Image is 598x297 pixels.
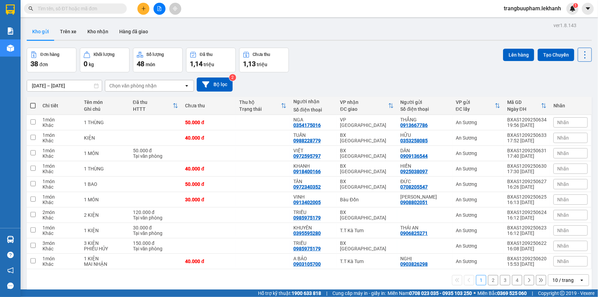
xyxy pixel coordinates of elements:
[185,120,232,125] div: 50.000 đ
[239,48,289,72] button: Chưa thu1,13 triệu
[7,27,14,35] img: solution-icon
[337,97,397,115] th: Toggle SortBy
[133,210,179,215] div: 120.000 đ
[456,135,500,141] div: An Sương
[340,179,394,190] div: BX [GEOGRAPHIC_DATA]
[557,181,569,187] span: Nhãn
[401,122,428,128] div: 0913667786
[7,45,14,52] img: warehouse-icon
[401,117,449,122] div: THẮNG
[27,80,102,91] input: Select a date range.
[84,240,126,246] div: 3 KIỆN
[7,252,14,258] span: question-circle
[557,197,569,202] span: Nhãn
[7,283,14,289] span: message
[84,166,126,171] div: 1 THÙNG
[293,117,333,122] div: NGA
[84,212,126,218] div: 2 KIỆN
[401,132,449,138] div: HỮU
[84,151,126,156] div: 1 MÓN
[293,107,333,112] div: Số điện thoại
[340,99,388,105] div: VP nhận
[293,200,321,205] div: 0913402005
[157,6,162,11] span: file-add
[401,225,449,230] div: THÁI AN
[557,151,569,156] span: Nhãn
[497,290,527,296] strong: 0369 525 060
[293,122,321,128] div: 0354175016
[401,179,449,184] div: ĐỨC
[42,138,77,143] div: Khác
[507,225,547,230] div: BXAS1209250623
[293,194,333,200] div: VINH
[401,169,428,174] div: 0925038097
[84,181,126,187] div: 1 BAO
[204,62,214,67] span: triệu
[27,23,54,40] button: Kho gửi
[185,197,232,202] div: 30.000 đ
[30,60,38,68] span: 38
[456,151,500,156] div: An Sương
[42,169,77,174] div: Khác
[401,99,449,105] div: Người gửi
[293,163,333,169] div: KHANH
[28,6,33,11] span: search
[236,97,290,115] th: Toggle SortBy
[507,163,547,169] div: BXAS1209250630
[538,49,574,61] button: Tạo Chuyến
[42,246,77,251] div: Khác
[257,62,267,67] span: triệu
[507,210,547,215] div: BXAS1209250624
[42,194,77,200] div: 1 món
[133,153,179,159] div: Tại văn phòng
[574,3,577,8] span: 1
[42,153,77,159] div: Khác
[293,215,321,221] div: 0985975179
[340,132,394,143] div: BX [GEOGRAPHIC_DATA]
[84,135,126,141] div: KIỆN
[507,106,541,112] div: Ngày ĐH
[185,259,232,264] div: 40.000 đ
[456,243,500,249] div: An Sương
[507,179,547,184] div: BXAS1209250627
[388,289,472,297] span: Miền Nam
[507,148,547,153] div: BXAS1209250631
[42,132,77,138] div: 1 món
[293,169,321,174] div: 0918400166
[507,122,547,128] div: 19:56 [DATE]
[570,5,576,12] img: icon-new-feature
[456,228,500,233] div: An Sương
[293,261,321,267] div: 0903105700
[507,246,547,251] div: 16:08 [DATE]
[553,22,576,29] div: ver 1.8.143
[401,200,428,205] div: 0908802051
[42,122,77,128] div: Khác
[579,277,585,283] svg: open
[585,5,591,12] span: caret-down
[42,184,77,190] div: Khác
[27,48,76,72] button: Đơn hàng38đơn
[340,106,388,112] div: ĐC giao
[477,289,527,297] span: Miền Bắc
[401,261,428,267] div: 0903826298
[552,277,574,284] div: 10 / trang
[507,169,547,174] div: 17:30 [DATE]
[133,106,173,112] div: HTTT
[229,74,236,81] sup: 2
[133,230,179,236] div: Tại văn phòng
[332,289,386,297] span: Cung cấp máy in - giấy in:
[498,4,566,13] span: trangbuupham.lekhanh
[573,3,578,8] sup: 1
[507,184,547,190] div: 16:26 [DATE]
[293,138,321,143] div: 0988228779
[488,275,498,285] button: 2
[340,117,394,128] div: VP [GEOGRAPHIC_DATA]
[146,62,155,67] span: món
[42,261,77,267] div: Khác
[84,106,126,112] div: Ghi chú
[133,215,179,221] div: Tại văn phòng
[293,240,333,246] div: TRIỀU
[401,256,449,261] div: NGHỊ
[340,240,394,251] div: BX [GEOGRAPHIC_DATA]
[557,166,569,171] span: Nhãn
